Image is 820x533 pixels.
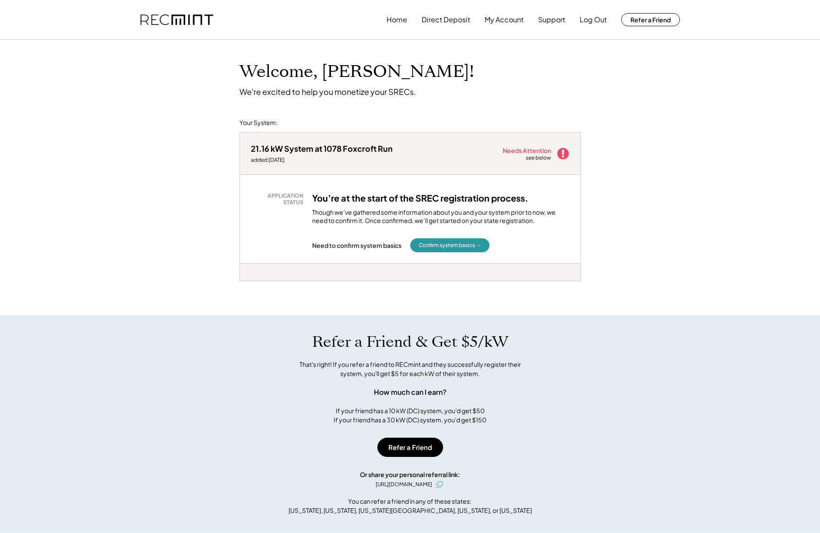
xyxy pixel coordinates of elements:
div: [URL][DOMAIN_NAME] [376,481,432,488]
button: Home [387,11,407,28]
div: We're excited to help you monetize your SRECs. [239,87,416,97]
div: see below [526,154,552,162]
div: Though we’ve gathered some information about you and your system prior to now, we need to confirm... [312,208,570,225]
img: recmint-logotype%403x.png [141,14,213,25]
button: Confirm system basics → [410,238,489,252]
div: added [DATE] [251,157,393,164]
button: Direct Deposit [422,11,470,28]
div: Your System: [239,118,278,127]
div: If your friend has a 10 kW (DC) system, you'd get $50 If your friend has a 30 kW (DC) system, you... [334,406,486,425]
button: Refer a Friend [621,13,680,26]
div: tlbetn8d - MD 1.5x (BT) [239,281,267,285]
div: Need to confirm system basics [312,241,401,249]
h1: Refer a Friend & Get $5/kW [312,333,508,351]
div: How much can I earn? [374,387,447,397]
div: 21.16 kW System at 1078 Foxcroft Run [251,143,393,153]
div: APPLICATION STATUS [255,192,303,206]
h3: You’re at the start of the SREC registration process. [312,192,528,204]
div: Or share your personal referral link: [360,470,460,479]
div: That's right! If you refer a friend to RECmint and they successfully register their system, you'l... [290,360,531,378]
h1: Welcome, [PERSON_NAME]! [239,62,474,82]
button: Log Out [580,11,607,28]
button: My Account [485,11,524,28]
div: Needs Attention [503,147,552,153]
button: click to copy [434,479,445,490]
button: Refer a Friend [377,438,443,457]
button: Support [538,11,565,28]
div: You can refer a friend in any of these states: [US_STATE], [US_STATE], [US_STATE][GEOGRAPHIC_DATA... [289,497,532,515]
